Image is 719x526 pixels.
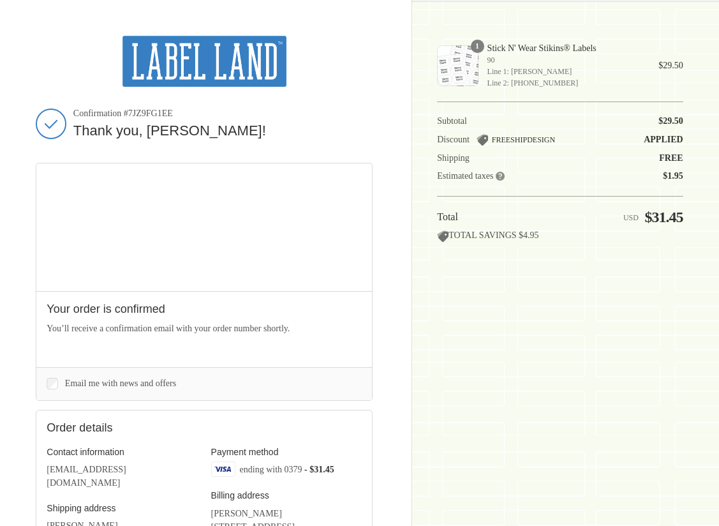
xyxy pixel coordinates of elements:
[487,77,641,89] span: Line 2: [PHONE_NUMBER]
[47,302,361,317] h2: Your order is confirmed
[36,163,371,291] div: Google map displaying pin point of shipping address: Jackson, New Jersey
[644,209,683,225] span: $31.45
[304,464,334,474] span: - $31.45
[36,163,372,291] iframe: Google map displaying pin point of shipping address: Jackson, New Jersey
[211,446,362,458] h3: Payment method
[519,230,539,240] span: $4.95
[487,66,641,77] span: Line 1: [PERSON_NAME]
[471,40,484,53] span: 1
[47,322,361,335] p: You’ll receive a confirmation email with your order number shortly.
[73,108,373,119] span: Confirmation #7JZ9FG1EE
[437,230,516,240] span: TOTAL SAVINGS
[122,36,286,87] img: Label Land
[437,153,470,163] span: Shipping
[658,116,683,126] span: $29.50
[65,379,176,388] span: Email me with news and offers
[437,211,458,222] span: Total
[623,213,639,222] span: USD
[663,171,683,181] span: $1.95
[487,54,641,66] span: 90
[437,45,478,86] img: Stick N' Wear Stikins® Labels - 90
[492,135,555,144] span: FREESHIPDESIGN
[47,502,197,514] h3: Shipping address
[47,446,197,458] h3: Contact information
[644,135,683,144] span: Applied
[487,43,641,54] span: Stick N' Wear Stikins® Labels
[437,116,589,127] th: Subtotal
[437,164,589,183] th: Estimated taxes
[659,153,683,163] span: Free
[658,61,683,70] span: $29.50
[240,464,302,474] span: ending with 0379
[47,421,204,435] h2: Order details
[47,465,126,488] bdo: [EMAIL_ADDRESS][DOMAIN_NAME]
[73,122,373,140] h2: Thank you, [PERSON_NAME]!
[211,490,362,501] h3: Billing address
[437,135,470,144] span: Discount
